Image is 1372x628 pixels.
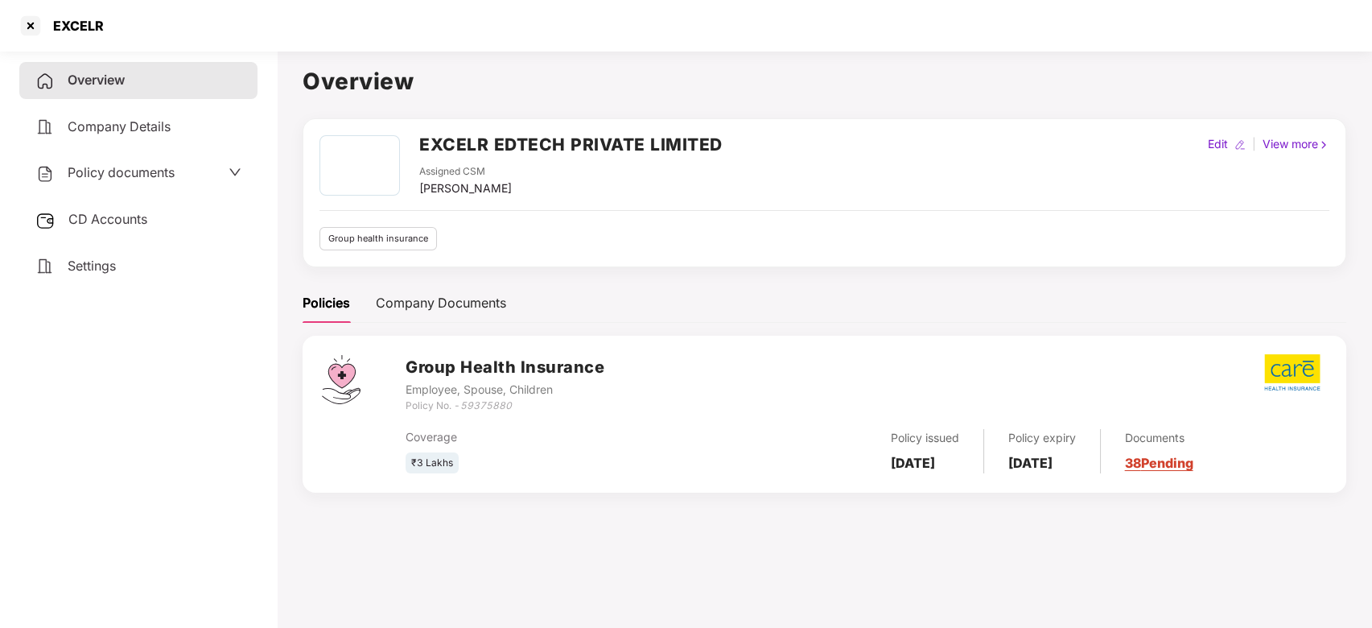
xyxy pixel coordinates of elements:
img: editIcon [1234,139,1246,151]
span: Overview [68,72,125,88]
div: Assigned CSM [419,164,512,180]
img: svg+xml;base64,PHN2ZyB4bWxucz0iaHR0cDovL3d3dy53My5vcmcvMjAwMC9zdmciIHdpZHRoPSIyNCIgaGVpZ2h0PSIyNC... [35,72,55,91]
span: down [229,166,241,179]
span: CD Accounts [68,211,147,227]
b: [DATE] [891,455,935,471]
b: [DATE] [1008,455,1053,471]
img: rightIcon [1318,139,1329,151]
h1: Overview [303,64,1346,99]
div: Policy expiry [1008,429,1076,447]
div: Group health insurance [319,227,437,250]
img: svg+xml;base64,PHN2ZyB4bWxucz0iaHR0cDovL3d3dy53My5vcmcvMjAwMC9zdmciIHdpZHRoPSIyNCIgaGVpZ2h0PSIyNC... [35,257,55,276]
div: Edit [1205,135,1231,153]
div: EXCELR [43,18,104,34]
h2: EXCELR EDTECH PRIVATE LIMITED [419,131,723,158]
div: ₹3 Lakhs [406,452,459,474]
img: svg+xml;base64,PHN2ZyB4bWxucz0iaHR0cDovL3d3dy53My5vcmcvMjAwMC9zdmciIHdpZHRoPSIyNCIgaGVpZ2h0PSIyNC... [35,164,55,184]
div: Company Documents [376,293,506,313]
img: care.png [1263,353,1321,391]
span: Settings [68,258,116,274]
span: Company Details [68,118,171,134]
div: | [1249,135,1259,153]
span: Policy documents [68,164,175,180]
img: svg+xml;base64,PHN2ZyB4bWxucz0iaHR0cDovL3d3dy53My5vcmcvMjAwMC9zdmciIHdpZHRoPSIyNCIgaGVpZ2h0PSIyNC... [35,118,55,137]
div: Documents [1125,429,1193,447]
img: svg+xml;base64,PHN2ZyB3aWR0aD0iMjUiIGhlaWdodD0iMjQiIHZpZXdCb3g9IjAgMCAyNSAyNCIgZmlsbD0ibm9uZSIgeG... [35,211,56,230]
div: Policies [303,293,350,313]
div: [PERSON_NAME] [419,180,512,197]
h3: Group Health Insurance [406,355,604,380]
i: 59375880 [460,399,512,411]
img: svg+xml;base64,PHN2ZyB4bWxucz0iaHR0cDovL3d3dy53My5vcmcvMjAwMC9zdmciIHdpZHRoPSI0Ny43MTQiIGhlaWdodD... [322,355,361,404]
div: Policy No. - [406,399,604,414]
div: Policy issued [891,429,959,447]
div: View more [1259,135,1333,153]
a: 38 Pending [1125,455,1193,471]
div: Coverage [406,428,713,446]
div: Employee, Spouse, Children [406,381,604,399]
